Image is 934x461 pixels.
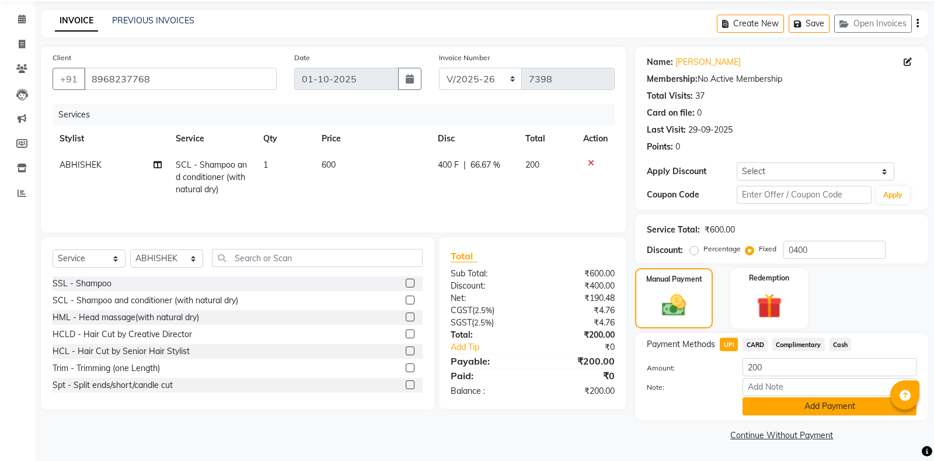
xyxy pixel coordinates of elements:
div: ₹4.76 [533,317,624,329]
label: Fixed [759,244,776,254]
div: HML - Head massage(with natural dry) [53,311,199,324]
div: Paid: [442,369,533,383]
div: ₹0 [548,341,624,353]
button: Save [789,15,830,33]
div: Discount: [647,244,683,257]
input: Enter Offer / Coupon Code [737,186,872,204]
div: ₹200.00 [533,354,624,368]
div: Total Visits: [647,90,693,102]
span: 2.5% [475,306,492,315]
button: +91 [53,68,85,90]
th: Disc [431,126,518,152]
span: Complimentary [772,338,825,351]
span: 200 [525,160,539,170]
span: SGST [451,317,472,328]
label: Amount: [638,363,734,373]
img: _gift.svg [749,290,790,321]
button: Create New [717,15,784,33]
a: PREVIOUS INVOICES [112,15,194,26]
div: Payable: [442,354,533,368]
th: Service [169,126,256,152]
div: Coupon Code [647,189,737,201]
span: 66.67 % [471,159,500,171]
label: Manual Payment [646,274,702,285]
label: Client [53,53,71,63]
th: Price [315,126,431,152]
div: No Active Membership [647,73,916,85]
div: ₹0 [533,369,624,383]
button: Add Payment [743,397,916,415]
div: Balance : [442,385,533,397]
div: Apply Discount [647,165,737,178]
div: Points: [647,141,673,153]
div: 37 [695,90,705,102]
div: SCL - Shampoo and conditioner (with natural dry) [53,294,238,307]
div: ₹600.00 [705,224,735,236]
span: | [463,159,466,171]
div: HCL - Hair Cut by Senior Hair Stylist [53,345,190,358]
th: Action [576,126,615,152]
label: Redemption [749,273,789,283]
input: Search or Scan [212,249,423,267]
button: Open Invoices [834,15,912,33]
span: Total [451,250,478,262]
div: ₹200.00 [533,385,624,397]
label: Note: [638,382,734,393]
a: Continue Without Payment [637,429,926,442]
input: Add Note [743,378,916,396]
span: CARD [743,338,768,351]
label: Invoice Number [439,53,490,63]
a: [PERSON_NAME] [675,56,741,68]
button: Apply [876,186,909,204]
a: Add Tip [442,341,548,353]
label: Date [294,53,310,63]
span: 2.5% [474,318,492,327]
div: Card on file: [647,107,695,119]
div: SSL - Shampoo [53,278,111,290]
span: UPI [720,338,738,351]
span: 1 [263,160,268,170]
div: ( ) [442,304,533,317]
div: ( ) [442,317,533,329]
input: Search by Name/Mobile/Email/Code [84,68,277,90]
div: Spt - Split ends/short/candle cut [53,379,173,391]
div: ₹600.00 [533,268,624,280]
div: ₹400.00 [533,280,624,292]
div: Services [54,104,623,126]
div: 0 [675,141,680,153]
th: Total [518,126,577,152]
div: ₹4.76 [533,304,624,317]
div: Membership: [647,73,698,85]
span: 600 [322,160,336,170]
div: Discount: [442,280,533,292]
div: Service Total: [647,224,700,236]
div: Sub Total: [442,268,533,280]
a: INVOICE [55,11,98,32]
th: Stylist [53,126,169,152]
span: 400 F [438,159,459,171]
div: Net: [442,292,533,304]
span: Cash [830,338,852,351]
div: Trim - Trimming (one Length) [53,362,160,375]
div: HCLD - Hair Cut by Creative Director [53,328,192,341]
img: _cash.svg [654,292,693,319]
label: Percentage [703,244,741,254]
span: ABHISHEK [60,160,102,170]
span: CGST [451,305,472,316]
div: ₹200.00 [533,329,624,341]
span: SCL - Shampoo and conditioner (with natural dry) [176,160,247,195]
div: 0 [697,107,702,119]
div: ₹190.48 [533,292,624,304]
input: Amount [743,358,916,376]
div: 29-09-2025 [688,124,733,136]
th: Qty [256,126,315,152]
div: Name: [647,56,673,68]
div: Total: [442,329,533,341]
span: Payment Methods [647,338,715,351]
div: Last Visit: [647,124,686,136]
